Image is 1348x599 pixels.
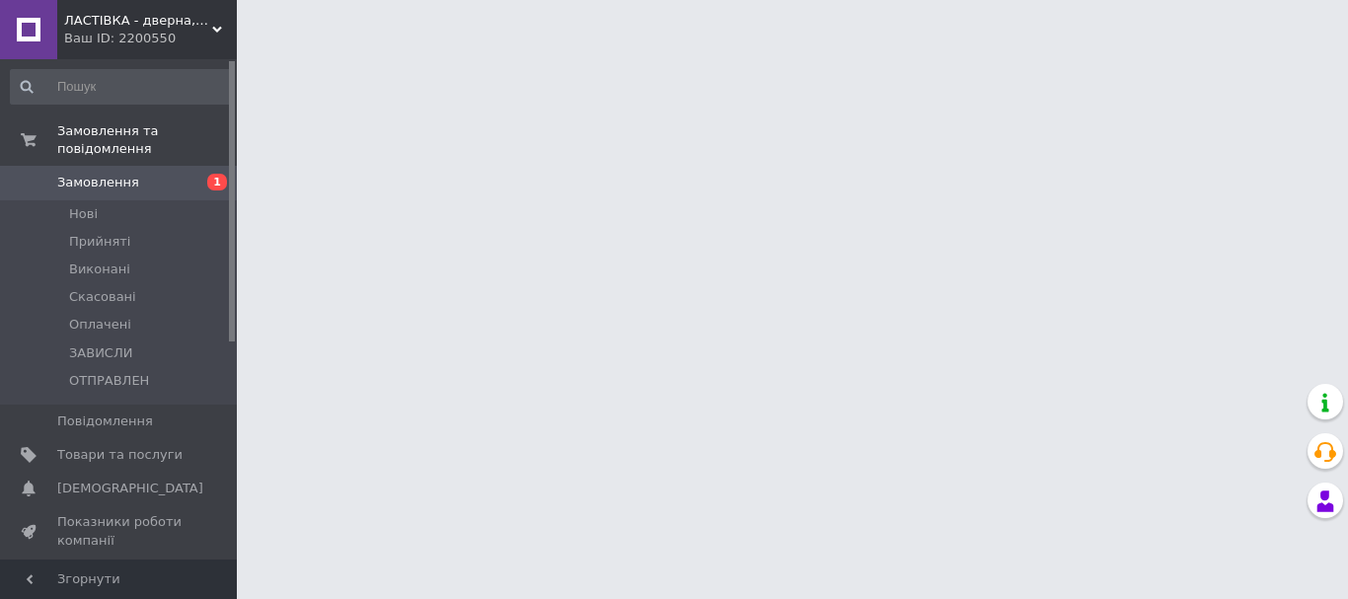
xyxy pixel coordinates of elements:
span: ЗАВИСЛИ [69,344,132,362]
span: Виконані [69,261,130,278]
span: [DEMOGRAPHIC_DATA] [57,480,203,497]
span: Нові [69,205,98,223]
span: Скасовані [69,288,136,306]
span: Оплачені [69,316,131,334]
div: Ваш ID: 2200550 [64,30,237,47]
span: Товари та послуги [57,446,183,464]
span: ОТПРАВЛЕН [69,372,149,390]
span: Замовлення [57,174,139,191]
span: Повідомлення [57,412,153,430]
span: 1 [207,174,227,190]
span: ЛАСТІВКА - дверна, меблева, тарна фурнітура [64,12,212,30]
span: Прийняті [69,233,130,251]
span: Замовлення та повідомлення [57,122,237,158]
span: Показники роботи компанії [57,513,183,549]
input: Пошук [10,69,233,105]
